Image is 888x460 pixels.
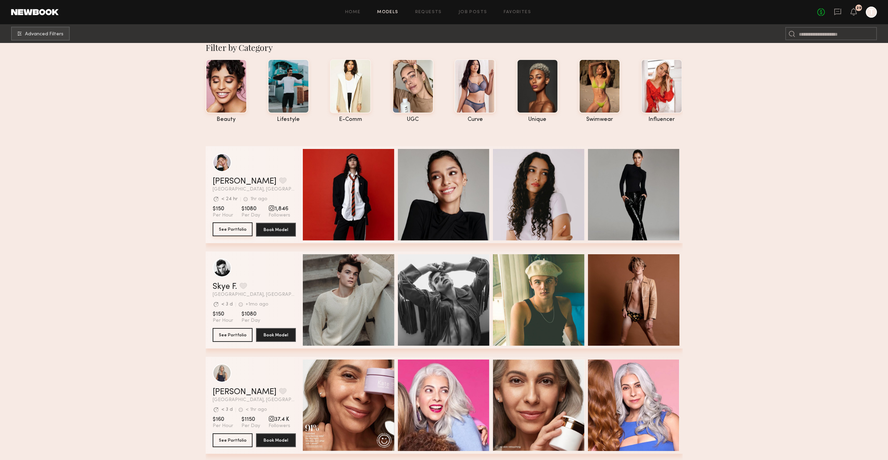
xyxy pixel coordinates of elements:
button: Advanced Filters [11,27,70,41]
span: Per Day [241,423,260,429]
span: $1080 [241,205,260,212]
span: $150 [213,311,233,318]
button: See Portfolio [213,328,253,342]
a: Models [377,10,398,15]
div: < 3 d [221,407,233,412]
span: $1080 [241,311,260,318]
span: Per Hour [213,212,233,219]
button: Book Model [256,223,296,237]
div: lifestyle [268,117,309,123]
a: Job Posts [459,10,487,15]
div: influencer [641,117,682,123]
div: curve [454,117,496,123]
a: Skye F. [213,283,237,291]
a: Home [345,10,361,15]
div: swimwear [579,117,620,123]
a: T [866,7,877,18]
div: Filter by Category [206,42,683,53]
a: See Portfolio [213,223,253,237]
div: e-comm [330,117,371,123]
span: [GEOGRAPHIC_DATA], [GEOGRAPHIC_DATA] [213,398,296,402]
a: Requests [415,10,442,15]
span: Per Hour [213,318,233,324]
div: < 24 hr [221,197,238,202]
div: unique [517,117,558,123]
span: Advanced Filters [25,32,63,37]
button: Book Model [256,328,296,342]
span: $1150 [241,416,260,423]
div: 29 [856,6,861,10]
div: 1hr ago [250,197,267,202]
div: < 1hr ago [246,407,267,412]
div: < 3 d [221,302,233,307]
span: [GEOGRAPHIC_DATA], [GEOGRAPHIC_DATA] [213,187,296,192]
span: $150 [213,205,233,212]
a: [PERSON_NAME] [213,388,276,396]
div: UGC [392,117,434,123]
span: $160 [213,416,233,423]
span: Followers [268,423,290,429]
button: Book Model [256,433,296,447]
span: Per Day [241,318,260,324]
span: 1,846 [268,205,290,212]
a: Favorites [504,10,531,15]
span: Followers [268,212,290,219]
span: [GEOGRAPHIC_DATA], [GEOGRAPHIC_DATA] [213,292,296,297]
div: +1mo ago [246,302,268,307]
button: See Portfolio [213,433,253,447]
button: See Portfolio [213,222,253,236]
span: 37.4 K [268,416,290,423]
a: [PERSON_NAME] [213,177,276,186]
span: Per Hour [213,423,233,429]
div: beauty [206,117,247,123]
span: Per Day [241,212,260,219]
